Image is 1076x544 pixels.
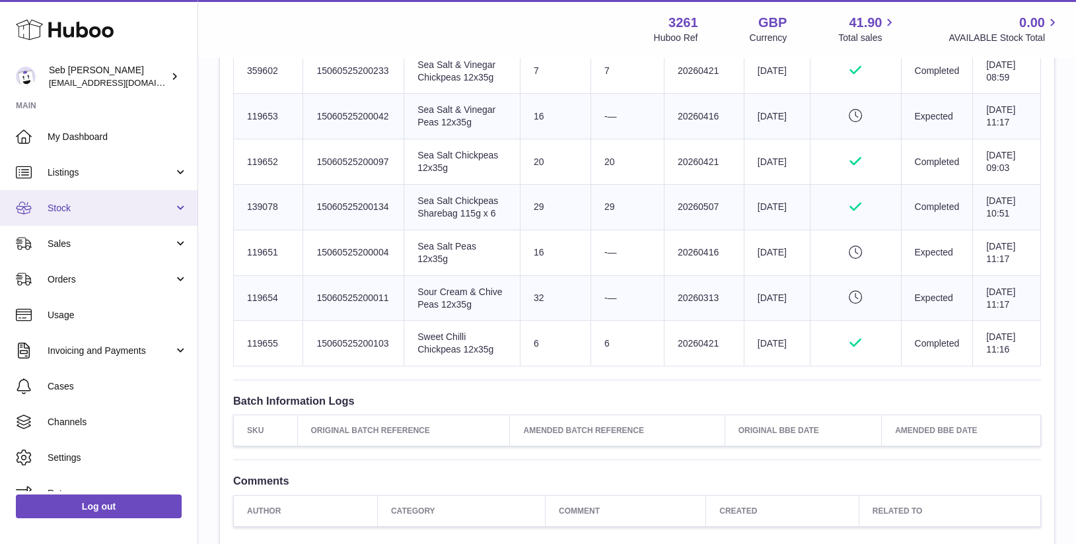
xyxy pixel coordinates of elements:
[404,321,520,366] td: Sweet Chilli Chickpeas 12x35g
[49,64,168,89] div: Seb [PERSON_NAME]
[297,415,510,446] th: Original Batch Reference
[233,393,1041,408] h3: Batch Information Logs
[901,230,973,275] td: Expected
[303,185,404,230] td: 15060525200134
[48,273,174,286] span: Orders
[1019,14,1045,32] span: 0.00
[744,321,810,366] td: [DATE]
[725,415,882,446] th: Original BBE Date
[404,185,520,230] td: Sea Salt Chickpeas Sharebag 115g x 6
[668,14,698,32] strong: 3261
[303,275,404,321] td: 15060525200011
[404,230,520,275] td: Sea Salt Peas 12x35g
[664,275,744,321] td: 20260313
[901,275,973,321] td: Expected
[744,275,810,321] td: [DATE]
[706,495,859,526] th: Created
[404,94,520,139] td: Sea Salt & Vinegar Peas 12x35g
[901,139,973,185] td: Completed
[520,94,591,139] td: 16
[16,67,36,86] img: ecom@bravefoods.co.uk
[664,94,744,139] td: 20260416
[49,77,194,88] span: [EMAIL_ADDRESS][DOMAIN_NAME]
[303,139,404,185] td: 15060525200097
[859,495,1040,526] th: Related to
[664,321,744,366] td: 20260421
[973,321,1041,366] td: [DATE] 11:16
[591,321,664,366] td: 6
[16,494,182,518] a: Log out
[234,48,303,94] td: 359602
[234,139,303,185] td: 119652
[303,48,404,94] td: 15060525200233
[901,185,973,230] td: Completed
[591,230,664,275] td: -—
[901,48,973,94] td: Completed
[520,230,591,275] td: 16
[882,415,1041,446] th: Amended BBE Date
[591,48,664,94] td: 7
[234,415,298,446] th: SKU
[654,32,698,44] div: Huboo Ref
[48,380,188,393] span: Cases
[973,185,1041,230] td: [DATE] 10:51
[303,94,404,139] td: 15060525200042
[591,94,664,139] td: -—
[744,48,810,94] td: [DATE]
[973,230,1041,275] td: [DATE] 11:17
[520,48,591,94] td: 7
[48,238,174,250] span: Sales
[973,275,1041,321] td: [DATE] 11:17
[234,185,303,230] td: 139078
[750,32,787,44] div: Currency
[234,230,303,275] td: 119651
[664,230,744,275] td: 20260416
[234,94,303,139] td: 119653
[520,275,591,321] td: 32
[48,487,188,500] span: Returns
[949,32,1060,44] span: AVAILABLE Stock Total
[303,321,404,366] td: 15060525200103
[664,139,744,185] td: 20260421
[48,345,174,357] span: Invoicing and Payments
[48,202,174,215] span: Stock
[949,14,1060,44] a: 0.00 AVAILABLE Stock Total
[48,166,174,179] span: Listings
[744,185,810,230] td: [DATE]
[838,14,897,44] a: 41.90 Total sales
[377,495,545,526] th: Category
[591,139,664,185] td: 20
[664,48,744,94] td: 20260421
[520,139,591,185] td: 20
[48,131,188,143] span: My Dashboard
[404,139,520,185] td: Sea Salt Chickpeas 12x35g
[901,94,973,139] td: Expected
[744,94,810,139] td: [DATE]
[744,230,810,275] td: [DATE]
[48,416,188,428] span: Channels
[758,14,787,32] strong: GBP
[404,275,520,321] td: Sour Cream & Chive Peas 12x35g
[303,230,404,275] td: 15060525200004
[591,185,664,230] td: 29
[404,48,520,94] td: Sea Salt & Vinegar Chickpeas 12x35g
[664,185,744,230] td: 20260507
[591,275,664,321] td: -—
[510,415,725,446] th: Amended Batch Reference
[973,94,1041,139] td: [DATE] 11:17
[901,321,973,366] td: Completed
[973,139,1041,185] td: [DATE] 09:03
[48,452,188,464] span: Settings
[234,495,378,526] th: Author
[234,321,303,366] td: 119655
[849,14,882,32] span: 41.90
[233,473,1041,488] h3: Comments
[744,139,810,185] td: [DATE]
[546,495,706,526] th: Comment
[48,309,188,322] span: Usage
[973,48,1041,94] td: [DATE] 08:59
[520,185,591,230] td: 29
[838,32,897,44] span: Total sales
[520,321,591,366] td: 6
[234,275,303,321] td: 119654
